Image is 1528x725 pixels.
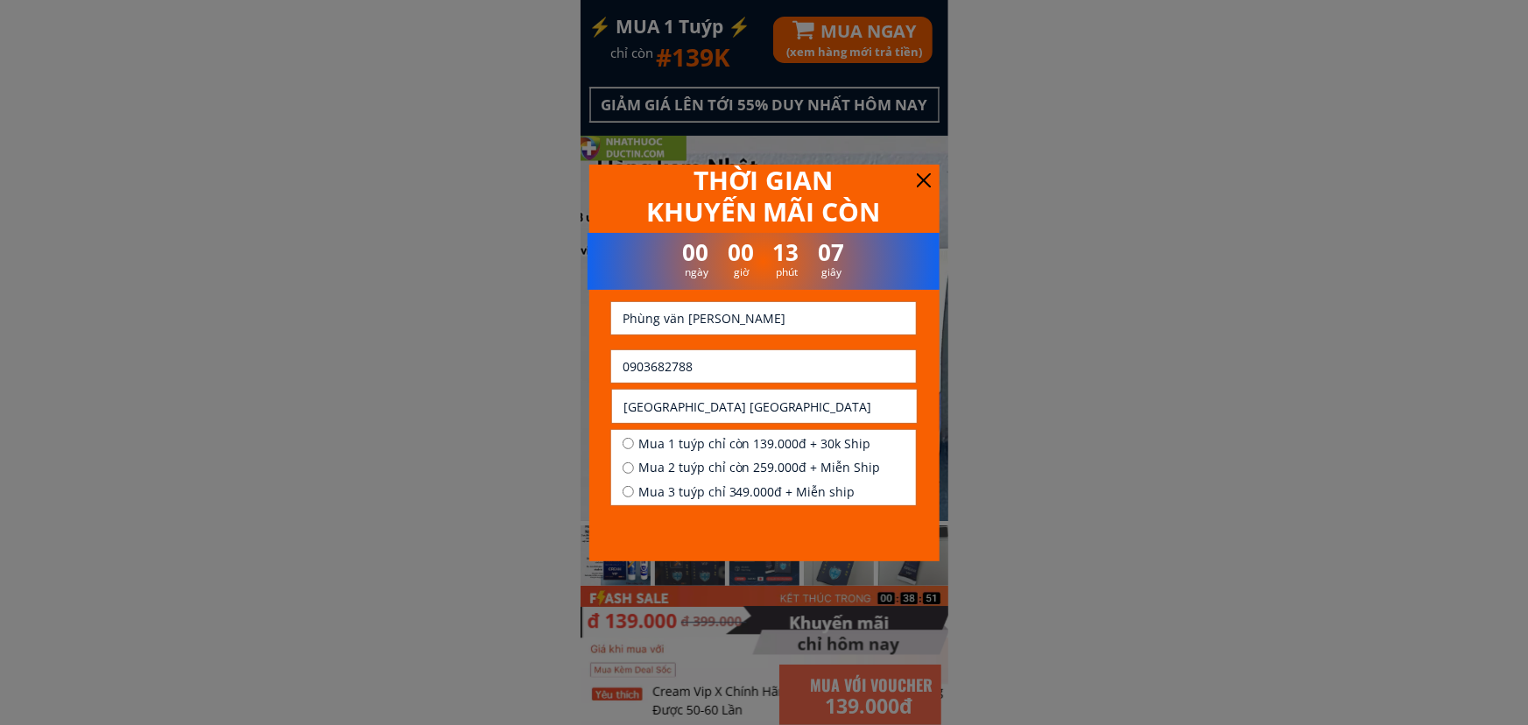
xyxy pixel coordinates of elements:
span: Mua 1 tuýp chỉ còn 139.000đ + 30k Ship [638,434,881,454]
h3: giờ [724,264,758,280]
h3: ngày [680,264,714,280]
span: Mua 2 tuýp chỉ còn 259.000đ + Miễn Ship [638,458,881,477]
h3: giây [814,264,848,280]
input: Số điện thoại [618,350,909,383]
h3: phút [770,264,804,280]
input: Họ và tên [618,302,909,334]
h3: THỜI GIAN KHUYẾN MÃI CÒN [642,165,885,228]
input: Địa chỉ [619,390,910,422]
span: Mua 3 tuýp chỉ 349.000đ + Miễn ship [638,482,881,502]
